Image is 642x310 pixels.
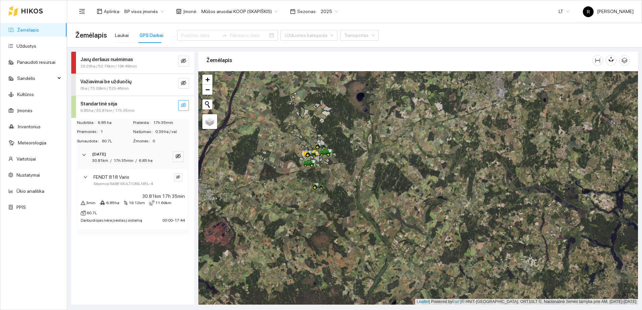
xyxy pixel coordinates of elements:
[77,129,101,135] span: Priemonės
[297,8,317,15] span: Sezonas :
[18,124,41,129] a: Inventorius
[593,58,603,63] span: column-width
[83,175,87,179] span: right
[205,85,210,94] span: −
[559,6,569,16] span: LT
[92,158,108,163] span: 30.81km
[80,57,133,62] strong: Javų derliaus nuėmimas
[98,120,132,126] span: 6.85 ha
[181,32,219,39] input: Pradžios data
[16,205,26,210] a: PPIS
[202,85,212,95] a: Zoom out
[153,120,189,126] span: 17h 35min
[202,99,212,109] button: Initiate a new search
[178,100,189,111] button: eye-invisible
[222,33,227,38] span: to
[16,172,40,178] a: Nustatymai
[80,63,137,70] span: 29.29ha / 52.76km / 19h 49min
[81,201,85,205] span: warning
[587,6,590,17] span: R
[16,156,36,162] a: Vartotojai
[17,108,33,113] a: Įmonės
[183,8,197,15] span: Įmonė :
[17,27,39,33] a: Žemėlapis
[115,32,129,39] div: Laukai
[92,152,106,157] strong: [DATE]
[202,75,212,85] a: Zoom in
[80,101,117,106] strong: Standartinė sėja
[16,188,44,194] a: Ūkio analitika
[17,59,55,65] a: Panaudoti resursai
[123,201,128,205] span: node-index
[81,218,142,223] span: Darbuotojas nėra įvestas į sistemą
[175,153,181,160] span: eye-invisible
[139,32,163,39] div: GPS Darbai
[124,6,164,16] span: BP visos įmonės
[77,120,98,126] span: Nudirbta
[222,33,227,38] span: swap-right
[16,43,36,49] a: Užduotys
[173,151,184,162] button: eye-invisible
[77,138,102,144] span: Sunaudota
[206,51,592,70] div: Žemėlapis
[17,72,55,85] span: Sandėlis
[110,158,112,163] span: /
[71,96,194,118] div: Standartinė sėja6.85ha / 30.81km / 17h 35mineye-invisible
[176,175,180,180] span: eye-invisible
[181,58,186,64] span: eye-invisible
[176,9,182,14] span: shop
[18,140,46,145] a: Meteorologija
[155,200,171,206] span: 11.69km
[135,158,137,163] span: /
[153,138,189,144] span: 0
[142,192,185,200] span: 30.81km 17h 35min
[417,299,429,304] a: Leaflet
[101,129,132,135] span: 1
[80,79,131,84] strong: Važiavimai be užduočių
[174,173,182,181] button: eye-invisible
[86,200,95,206] span: 3min
[129,200,145,206] span: 19.12km
[202,114,217,129] a: Layers
[139,158,153,163] span: 6.85 ha
[17,92,34,97] a: Kultūros
[80,85,129,92] span: 0ha / 73.09km / 52h 46min
[321,6,338,16] span: 2025
[82,153,86,157] span: right
[133,138,153,144] span: Žmonės
[133,129,155,135] span: Našumas
[114,158,133,163] span: 17h 35min
[181,80,186,87] span: eye-invisible
[79,8,85,14] span: menu-fold
[230,32,268,39] input: Pabaigos data
[75,30,107,41] span: Žemėlapis
[80,107,135,114] span: 6.85ha / 30.81km / 17h 35min
[452,299,459,304] a: Esri
[93,173,129,181] span: FENDT 818 Vario
[78,169,188,191] div: FENDT 818 VarioSėjamoji RABE MULTI DRIL MEL-4eye-invisible
[460,299,462,304] span: |
[415,299,638,305] div: | Powered by © HNIT-[GEOGRAPHIC_DATA]; ORT10LT ©, Nacionalinė žemės tarnyba prie AM, [DATE]-[DATE]
[77,147,189,168] div: [DATE]30.81km/17h 35min/6.85 haeye-invisible
[75,5,89,18] button: menu-fold
[97,9,102,14] span: layout
[155,129,189,135] span: 0.39 ha / val.
[71,52,194,74] div: Javų derliaus nuėmimas29.29ha / 52.76km / 19h 49mineye-invisible
[201,6,278,16] span: Mūšos aruodai KOOP (SKAPIŠKIS)
[102,138,132,144] span: 60.7L
[583,9,634,14] span: [PERSON_NAME]
[162,218,185,223] span: 00:00 - 17:44
[178,56,189,67] button: eye-invisible
[106,200,119,206] span: 6.85ha
[104,8,120,15] span: Aplinka :
[178,78,189,89] button: eye-invisible
[133,120,153,126] span: Praleista
[592,55,603,66] button: column-width
[205,75,210,84] span: +
[290,9,295,14] span: calendar
[87,210,97,216] span: 60.7L
[181,102,186,109] span: eye-invisible
[93,181,153,187] span: Sėjamoji RABE MULTI DRIL MEL-4
[71,74,194,96] div: Važiavimai be užduočių0ha / 73.09km / 52h 46mineye-invisible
